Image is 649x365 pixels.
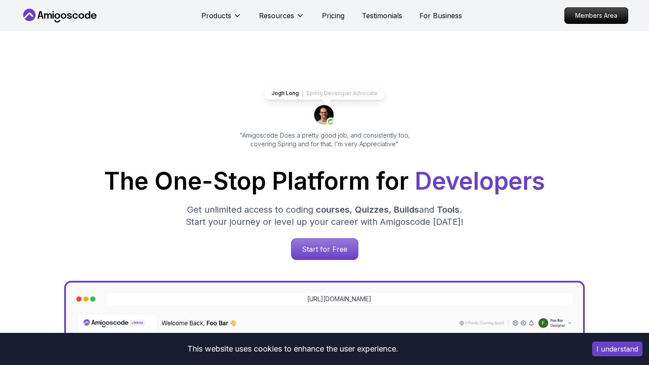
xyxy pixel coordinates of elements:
div: This website uses cookies to enhance the user experience. [7,339,579,358]
h1: The One-Stop Platform for [28,169,621,193]
p: Members Area [565,8,628,23]
p: Jogh Long [272,90,299,97]
p: Resources [259,10,294,21]
p: Products [201,10,231,21]
p: Get unlimited access to coding , , and . Start your journey or level up your career with Amigosco... [179,204,470,228]
span: Quizzes [355,204,389,215]
p: Spring Developer Advocate [306,90,377,97]
span: Tools [437,204,459,215]
img: josh long [314,105,335,126]
button: Resources [259,10,305,28]
a: Pricing [322,10,344,21]
span: Builds [394,204,419,215]
p: Start for Free [292,239,358,260]
button: Products [201,10,242,28]
a: For Business [420,10,462,21]
span: courses [316,204,350,215]
a: Testimonials [362,10,402,21]
a: [URL][DOMAIN_NAME] [307,295,371,303]
p: "Amigoscode Does a pretty good job, and consistently too, covering Spring and for that, I'm very ... [227,131,422,148]
a: Start for Free [291,238,358,260]
a: Members Area [564,7,628,24]
button: Accept cookies [592,342,642,356]
span: Developers [415,167,545,195]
